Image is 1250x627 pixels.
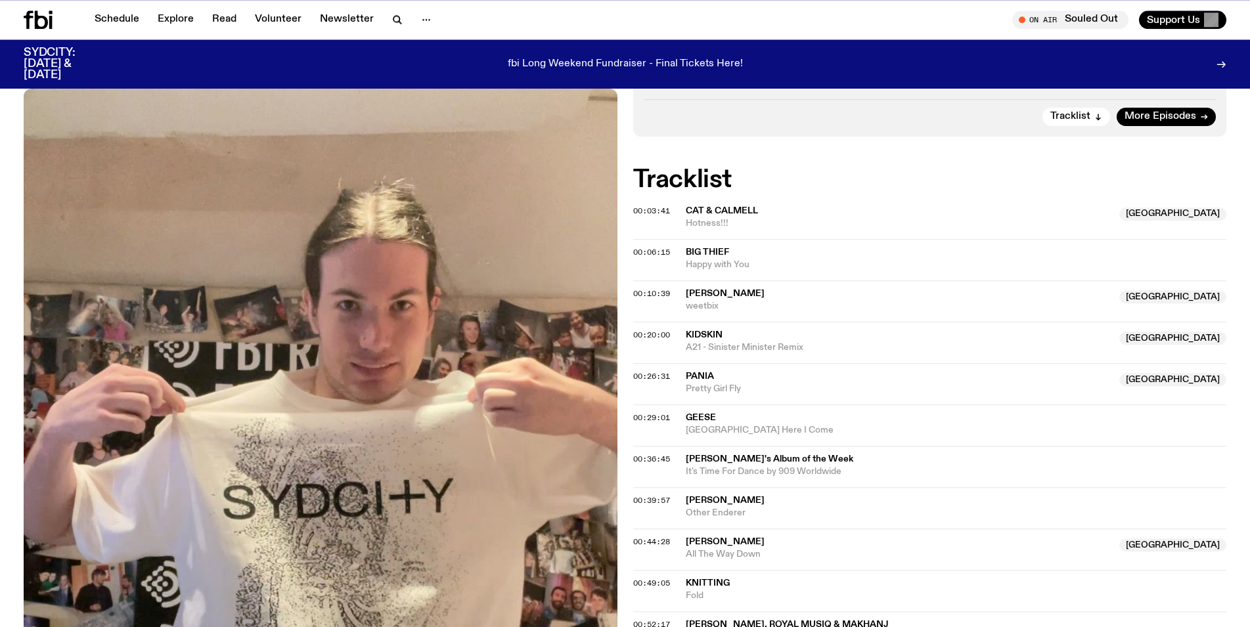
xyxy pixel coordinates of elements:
span: Pretty Girl Fly [686,383,1112,395]
button: Support Us [1139,11,1226,29]
span: Big Thief [686,248,729,257]
span: Support Us [1147,14,1200,26]
span: Happy with You [686,259,1227,271]
button: Tracklist [1042,108,1110,126]
span: [GEOGRAPHIC_DATA] [1119,207,1226,221]
span: Fold [686,590,1227,602]
span: A21 - Sinister Minister Remix [686,341,1112,354]
span: 00:36:45 [633,454,670,464]
a: Volunteer [247,11,309,29]
button: 00:29:01 [633,414,670,422]
button: 00:26:31 [633,373,670,380]
span: 00:20:00 [633,330,670,340]
button: 00:03:41 [633,207,670,215]
span: Other Enderer [686,507,1227,519]
span: It's Time For Dance by 909 Worldwide [686,467,841,476]
button: 00:49:05 [633,580,670,587]
span: [GEOGRAPHIC_DATA] [1119,538,1226,551]
button: 00:39:57 [633,497,670,504]
span: 00:26:31 [633,371,670,381]
span: 00:06:15 [633,247,670,257]
span: 00:44:28 [633,536,670,547]
span: Geese [686,413,716,422]
span: weetbix [686,300,1112,313]
span: [GEOGRAPHIC_DATA] [1119,332,1226,345]
span: [PERSON_NAME] [686,496,765,505]
span: knitting [686,578,730,588]
a: Schedule [87,11,147,29]
a: Newsletter [312,11,382,29]
span: [PERSON_NAME] [686,289,765,298]
h3: SYDCITY: [DATE] & [DATE] [24,47,108,81]
span: More Episodes [1125,112,1196,121]
span: Kidskin [686,330,723,339]
span: [PERSON_NAME] [686,537,765,546]
span: [GEOGRAPHIC_DATA] Here I Come [686,424,1227,437]
button: 00:06:15 [633,249,670,256]
h2: Tracklist [633,168,1227,192]
button: 00:36:45 [633,456,670,463]
span: [PERSON_NAME]'s Album of the Week [686,453,1219,465]
span: All The Way Down [686,548,1112,561]
p: fbi Long Weekend Fundraiser - Final Tickets Here! [508,58,743,70]
span: PANIA [686,372,714,381]
span: Cat & Calmell [686,206,758,215]
span: Hotness!!! [686,217,1112,230]
a: More Episodes [1117,108,1216,126]
button: 00:44:28 [633,538,670,546]
span: [GEOGRAPHIC_DATA] [1119,290,1226,303]
span: 00:39:57 [633,495,670,506]
a: Read [204,11,244,29]
span: Tracklist [1050,112,1090,121]
span: 00:03:41 [633,205,670,216]
span: 00:29:01 [633,412,670,423]
button: On AirSouled Out [1012,11,1128,29]
span: [GEOGRAPHIC_DATA] [1119,373,1226,386]
button: 00:10:39 [633,290,670,297]
button: 00:20:00 [633,332,670,339]
span: 00:10:39 [633,288,670,299]
a: Explore [150,11,202,29]
span: 00:49:05 [633,578,670,588]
